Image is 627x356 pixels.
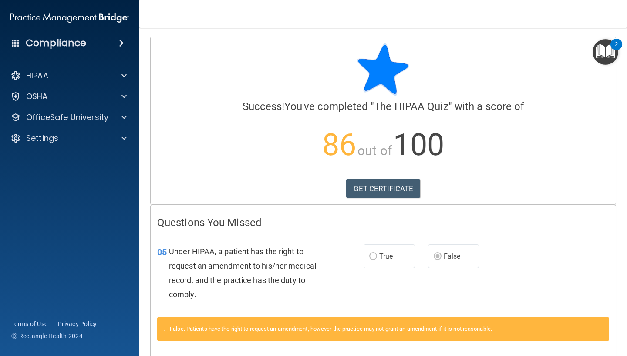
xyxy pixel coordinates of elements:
[11,332,83,340] span: Ⓒ Rectangle Health 2024
[11,319,47,328] a: Terms of Use
[157,247,167,257] span: 05
[10,9,129,27] img: PMB logo
[26,91,48,102] p: OSHA
[393,127,444,163] span: 100
[26,37,86,49] h4: Compliance
[444,252,461,260] span: False
[583,296,617,329] iframe: Drift Widget Chat Controller
[379,252,393,260] span: True
[26,133,58,143] p: Settings
[26,70,48,81] p: HIPAA
[374,100,448,113] span: The HIPAA Quiz
[369,253,377,260] input: True
[26,112,108,123] p: OfficeSafe University
[593,39,618,65] button: Open Resource Center, 2 new notifications
[10,133,127,143] a: Settings
[346,179,421,198] a: GET CERTIFICATE
[157,101,609,112] h4: You've completed " " with a score of
[615,44,618,56] div: 2
[357,43,409,96] img: blue-star-rounded.9d042014.png
[10,91,127,102] a: OSHA
[58,319,97,328] a: Privacy Policy
[434,253,442,260] input: False
[157,217,609,228] h4: Questions You Missed
[243,100,285,113] span: Success!
[322,127,356,163] span: 86
[169,247,316,299] span: Under HIPAA, a patient has the right to request an amendment to his/her medical record, and the p...
[10,112,127,123] a: OfficeSafe University
[10,70,127,81] a: HIPAA
[357,143,392,158] span: out of
[170,326,492,332] span: False. Patients have the right to request an amendment, however the practice may not grant an ame...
